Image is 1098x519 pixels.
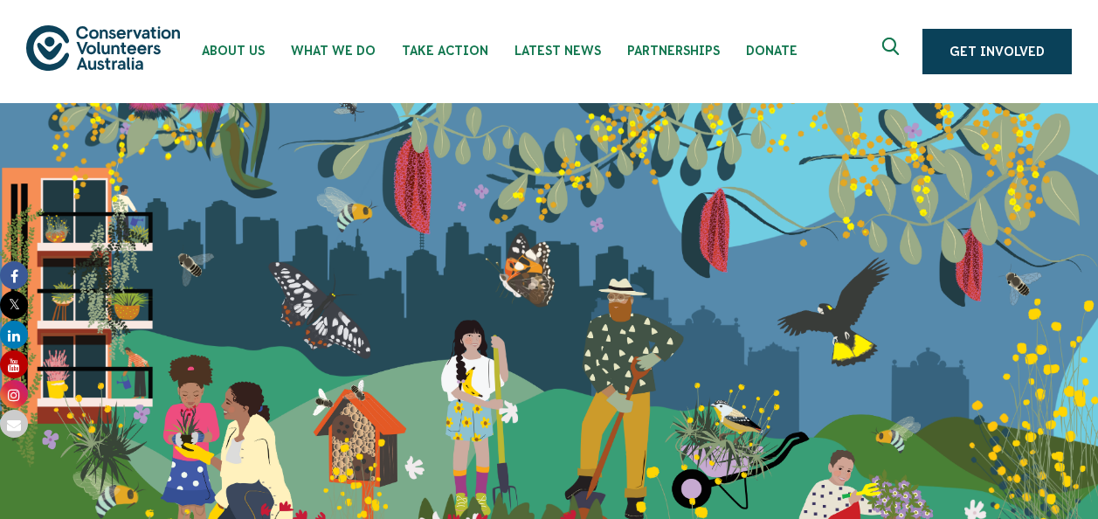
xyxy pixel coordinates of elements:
[514,44,601,58] span: Latest News
[627,44,720,58] span: Partnerships
[291,44,376,58] span: What We Do
[26,25,180,70] img: logo.svg
[746,44,798,58] span: Donate
[402,44,488,58] span: Take Action
[202,44,265,58] span: About Us
[882,38,904,66] span: Expand search box
[922,29,1072,74] a: Get Involved
[872,31,914,73] button: Expand search box Close search box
